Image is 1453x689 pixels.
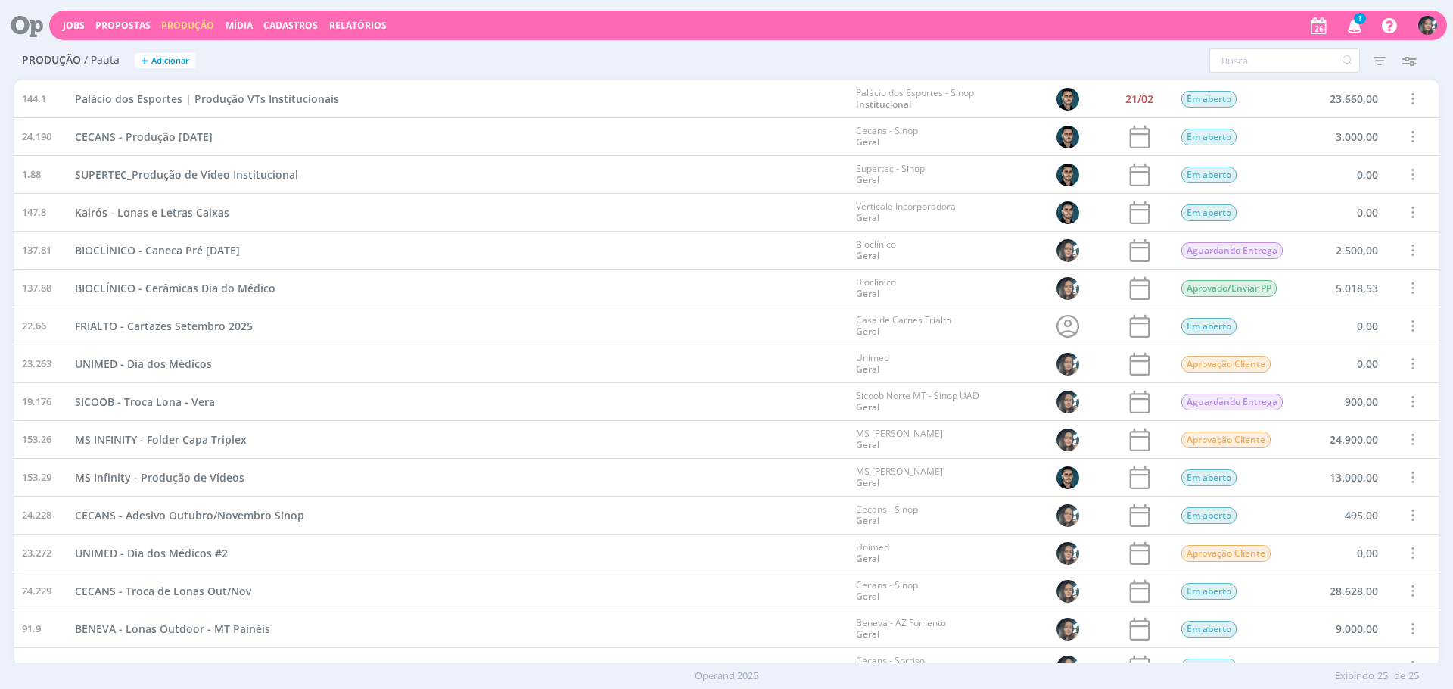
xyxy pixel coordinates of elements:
[22,243,51,258] span: 137.81
[856,173,879,186] a: Geral
[75,205,229,220] span: Kairós - Lonas e Letras Caixas
[1295,232,1386,269] div: 2.500,00
[75,507,304,523] a: CECANS - Adesivo Outubro/Novembro Sinop
[151,56,189,66] span: Adicionar
[1056,164,1079,186] img: J
[856,287,879,300] a: Geral
[1181,583,1237,600] span: Em aberto
[75,394,215,409] span: SICOOB - Troca Lona - Vera
[95,19,151,32] span: Propostas
[1181,91,1237,108] span: Em aberto
[1056,353,1079,376] img: A
[1056,88,1079,111] img: J
[226,19,253,32] a: Mídia
[75,91,339,107] a: Palácio dos Esportes | Produção VTs Institucionais
[75,546,228,560] span: UNIMED - Dia dos Médicos #2
[75,357,212,371] span: UNIMED - Dia dos Médicos
[856,201,956,223] div: Verticale Incorporadora
[856,514,879,527] a: Geral
[75,129,213,144] span: CECANS - Produção [DATE]
[856,88,974,110] div: Palácio dos Esportes - Sinop
[75,583,251,599] a: CECANS - Troca de Lonas Out/Nov
[75,356,212,372] a: UNIMED - Dia dos Médicos
[856,438,879,451] a: Geral
[75,622,270,636] span: BENEVA - Lonas Outdoor - MT Painéis
[75,584,251,598] span: CECANS - Troca de Lonas Out/Nov
[856,466,943,488] div: MS [PERSON_NAME]
[75,243,240,257] span: BIOCLÍNICO - Caneca Pré [DATE]
[856,552,879,565] a: Geral
[63,19,85,32] a: Jobs
[75,129,213,145] a: CECANS - Produção [DATE]
[856,580,918,602] div: Cecans - Sinop
[856,211,879,224] a: Geral
[22,357,51,372] span: 23.263
[1181,432,1271,448] span: Aprovação Cliente
[856,391,979,413] div: Sicoob Norte MT - Sinop UAD
[856,429,943,450] div: MS [PERSON_NAME]
[856,325,879,338] a: Geral
[1335,669,1374,684] span: Exibindo
[22,54,81,67] span: Produção
[856,363,879,376] a: Geral
[1056,239,1079,262] img: A
[856,164,925,185] div: Supertec - Sinop
[75,432,247,447] a: MS INFINITY - Folder Capa Triplex
[1056,618,1079,641] img: A
[1295,572,1386,609] div: 28.628,00
[161,19,214,32] a: Produção
[1295,118,1386,155] div: 3.000,00
[135,53,195,69] button: +Adicionar
[1125,94,1153,104] div: 21/02
[75,545,228,561] a: UNIMED - Dia dos Médicos #2
[1295,421,1386,458] div: 24.900,00
[1408,669,1419,684] span: 25
[75,659,312,674] span: CECANS - Adesivo Outubro/Novembro Sorriso
[1181,659,1237,675] span: Em aberto
[141,53,148,69] span: +
[1181,507,1237,524] span: Em aberto
[1295,345,1386,382] div: 0,00
[1056,391,1079,413] img: A
[84,54,120,67] span: / Pauta
[856,98,911,111] a: Institucional
[856,504,918,526] div: Cecans - Sinop
[1209,48,1360,73] input: Busca
[1056,466,1079,489] img: J
[856,656,925,678] div: Cecans - Sorriso
[856,126,918,148] div: Cecans - Sinop
[1181,356,1271,373] span: Aprovação Cliente
[856,239,896,261] div: Bioclínico
[856,249,879,262] a: Geral
[325,20,391,32] button: Relatórios
[22,205,46,220] span: 147.8
[329,19,387,32] a: Relatórios
[75,281,275,295] span: BIOCLÍNICO - Cerâmicas Dia do Médico
[75,508,304,522] span: CECANS - Adesivo Outubro/Novembro Sinop
[91,20,155,32] button: Propostas
[1417,12,1438,39] button: A
[1181,167,1237,183] span: Em aberto
[75,204,229,220] a: Kairós - Lonas e Letras Caixas
[1181,394,1283,410] span: Aguardando Entrega
[1056,126,1079,148] img: J
[1181,318,1237,335] span: Em aberto
[75,394,215,410] a: SICOOB - Troca Lona - Vera
[259,20,322,32] button: Cadastros
[1056,542,1079,565] img: A
[75,280,275,296] a: BIOCLÍNICO - Cerâmicas Dia do Médico
[1295,383,1386,420] div: 900,00
[22,394,51,410] span: 19.176
[22,432,51,447] span: 153.26
[856,315,951,337] div: Casa de Carnes Frialto
[75,92,339,106] span: Palácio dos Esportes | Produção VTs Institucionais
[75,621,270,637] a: BENEVA - Lonas Outdoor - MT Painéis
[856,401,879,413] a: Geral
[1181,545,1271,562] span: Aprovação Cliente
[157,20,219,32] button: Produção
[1056,429,1079,451] img: A
[1181,621,1237,638] span: Em aberto
[263,19,318,32] span: Cadastros
[856,590,879,603] a: Geral
[75,167,298,182] a: SUPERTEC_Produção de Vídeo Institucional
